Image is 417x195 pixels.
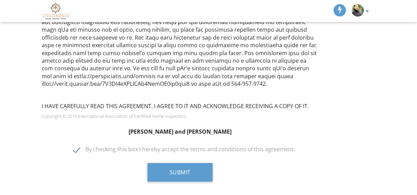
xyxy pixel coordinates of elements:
label: By checking this box I hereby accept the terms and conditions of this agreement. [73,146,295,155]
button: Submit [148,163,213,182]
p: Copyright © 2019 International Association of Certified Home Inspectors [42,113,318,119]
p: I HAVE CAREFULLY READ THIS AGREEMENT. I AGREE TO IT AND ACKNOWLEDGE RECEIVING A COPY OF IT. [42,102,318,110]
img: Encompass Home Inspections, LLC [42,2,70,20]
img: jason_with_house_bkgrd.jpg [352,4,364,17]
strong: [PERSON_NAME] and [PERSON_NAME] [129,128,232,135]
